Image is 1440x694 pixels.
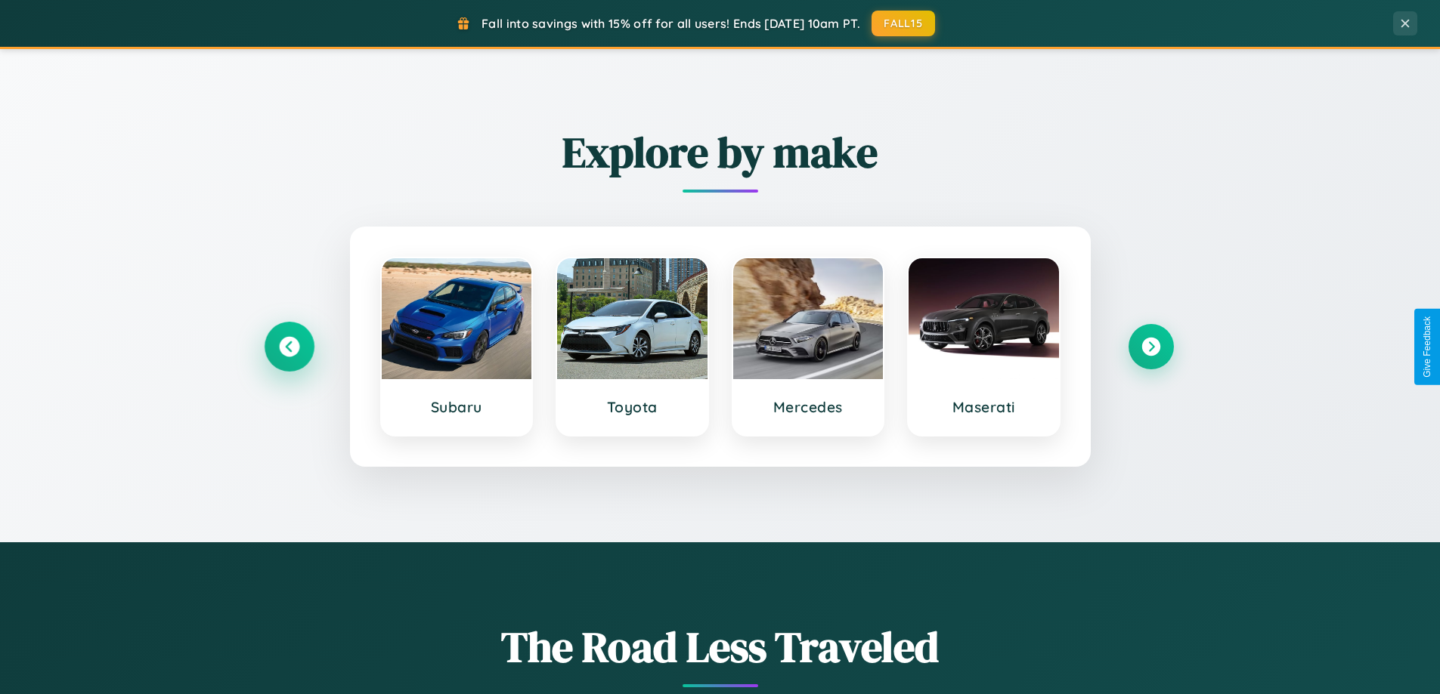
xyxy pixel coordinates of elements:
[267,123,1174,181] h2: Explore by make
[572,398,692,416] h3: Toyota
[872,11,935,36] button: FALL15
[1422,316,1432,378] div: Give Feedback
[482,16,860,31] span: Fall into savings with 15% off for all users! Ends [DATE] 10am PT.
[267,618,1174,676] h1: The Road Less Traveled
[397,398,517,416] h3: Subaru
[924,398,1044,416] h3: Maserati
[748,398,869,416] h3: Mercedes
